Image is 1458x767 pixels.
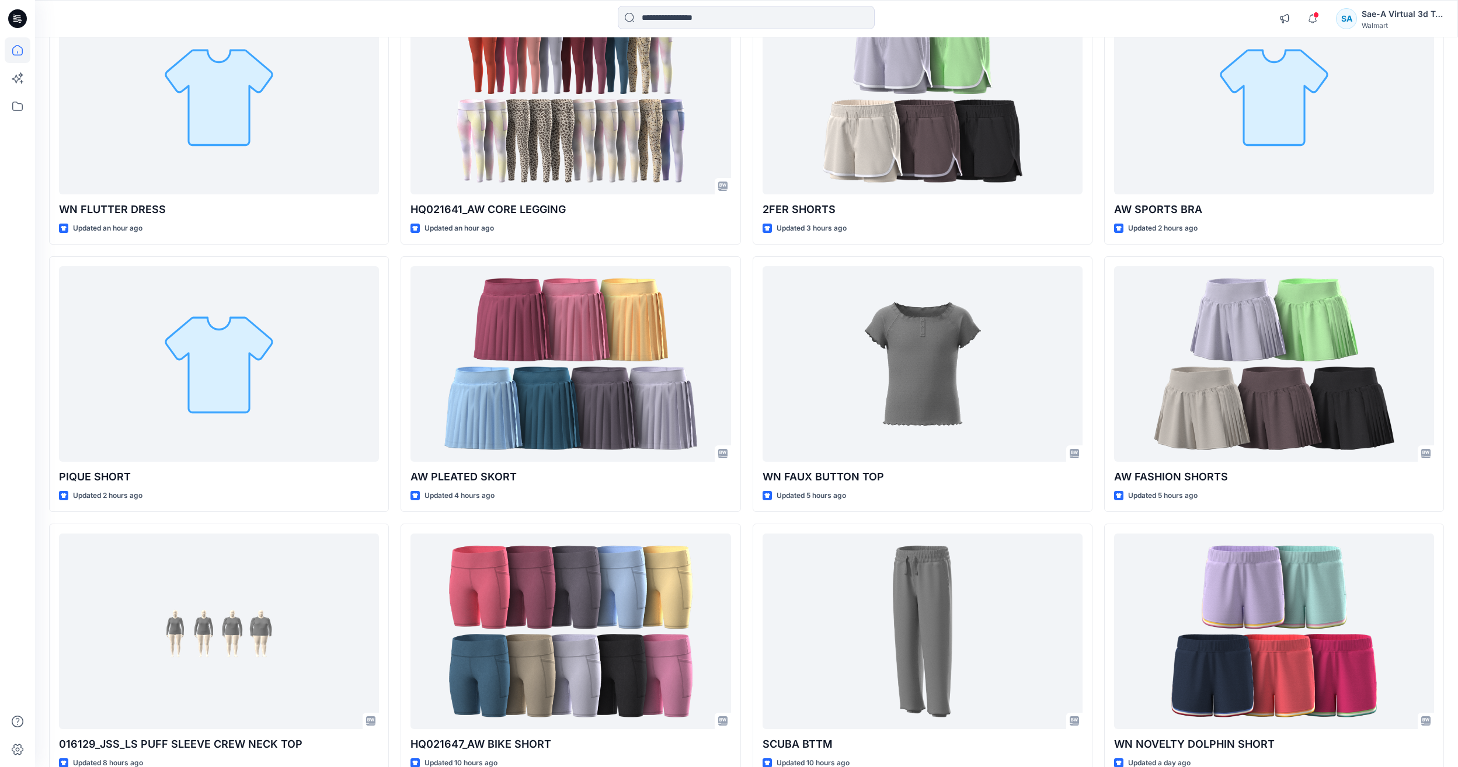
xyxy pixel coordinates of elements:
[1362,7,1443,21] div: Sae-A Virtual 3d Team
[1114,534,1434,729] a: WN NOVELTY DOLPHIN SHORT
[410,201,730,218] p: HQ021641_AW CORE LEGGING
[1114,736,1434,752] p: WN NOVELTY DOLPHIN SHORT
[424,222,494,235] p: Updated an hour ago
[763,736,1083,752] p: SCUBA BTTM
[59,736,379,752] p: 016129_JSS_LS PUFF SLEEVE CREW NECK TOP
[59,201,379,218] p: WN FLUTTER DRESS
[410,534,730,729] a: HQ021647_AW BIKE SHORT
[763,266,1083,462] a: WN FAUX BUTTON TOP
[1114,469,1434,485] p: AW FASHION SHORTS
[410,469,730,485] p: AW PLEATED SKORT
[1114,266,1434,462] a: AW FASHION SHORTS
[1336,8,1357,29] div: SA
[777,222,847,235] p: Updated 3 hours ago
[763,534,1083,729] a: SCUBA BTTM
[410,736,730,752] p: HQ021647_AW BIKE SHORT
[73,490,142,502] p: Updated 2 hours ago
[763,201,1083,218] p: 2FER SHORTS
[1362,21,1443,30] div: Walmart
[59,266,379,462] a: PIQUE SHORT
[763,469,1083,485] p: WN FAUX BUTTON TOP
[777,490,846,502] p: Updated 5 hours ago
[1128,222,1198,235] p: Updated 2 hours ago
[410,266,730,462] a: AW PLEATED SKORT
[1128,490,1198,502] p: Updated 5 hours ago
[59,469,379,485] p: PIQUE SHORT
[59,534,379,729] a: 016129_JSS_LS PUFF SLEEVE CREW NECK TOP
[1114,201,1434,218] p: AW SPORTS BRA
[424,490,495,502] p: Updated 4 hours ago
[73,222,142,235] p: Updated an hour ago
